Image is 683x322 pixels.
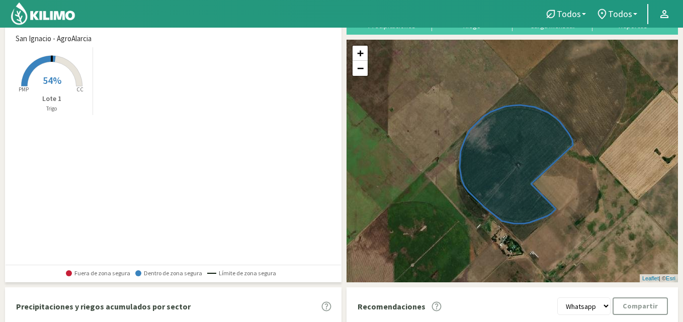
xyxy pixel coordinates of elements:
[16,300,191,312] p: Precipitaciones y riegos acumulados por sector
[11,104,93,113] p: Trigo
[207,270,276,277] span: Límite de zona segura
[76,86,83,93] tspan: CC
[18,86,28,93] tspan: PMP
[557,9,581,19] span: Todos
[16,33,92,45] span: San Ignacio - AgroAlarcia
[355,22,429,29] div: Precipitaciones
[608,9,632,19] span: Todos
[353,46,368,61] a: Zoom in
[513,3,593,30] button: Carga mensual
[435,22,509,29] div: Riego
[135,270,202,277] span: Dentro de zona segura
[640,274,678,283] div: | ©
[432,3,513,30] button: Riego
[43,74,61,86] span: 54%
[592,3,673,30] button: Reportes
[10,2,76,26] img: Kilimo
[358,300,425,312] p: Recomendaciones
[516,22,590,29] div: Carga mensual
[352,3,432,30] button: Precipitaciones
[11,93,93,104] p: Lote 1
[66,270,130,277] span: Fuera de zona segura
[666,275,675,281] a: Esri
[353,61,368,76] a: Zoom out
[595,22,670,29] div: Reportes
[642,275,659,281] a: Leaflet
